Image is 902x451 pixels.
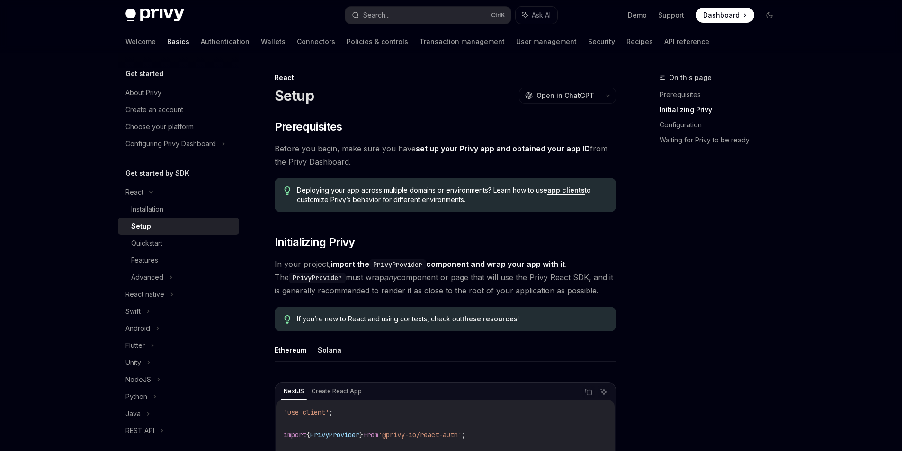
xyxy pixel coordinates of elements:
a: Choose your platform [118,118,239,135]
a: Prerequisites [660,87,785,102]
div: Search... [363,9,390,21]
a: Basics [167,30,189,53]
span: Open in ChatGPT [536,91,594,100]
div: Choose your platform [125,121,194,133]
div: About Privy [125,87,161,98]
div: NodeJS [125,374,151,385]
div: Swift [125,306,141,317]
a: Configuration [660,117,785,133]
span: If you’re new to React and using contexts, check out ! [297,314,606,324]
div: Quickstart [131,238,162,249]
span: import [284,431,306,439]
a: Initializing Privy [660,102,785,117]
img: dark logo [125,9,184,22]
span: Ctrl K [491,11,505,19]
div: Unity [125,357,141,368]
button: Open in ChatGPT [519,88,600,104]
a: Welcome [125,30,156,53]
a: About Privy [118,84,239,101]
a: Authentication [201,30,250,53]
button: Solana [318,339,341,361]
div: Configuring Privy Dashboard [125,138,216,150]
a: Connectors [297,30,335,53]
a: Setup [118,218,239,235]
span: ; [329,408,333,416]
div: REST API [125,425,154,436]
a: set up your Privy app and obtained your app ID [416,144,590,154]
a: Features [118,252,239,269]
a: these [462,315,481,323]
a: Recipes [626,30,653,53]
a: Wallets [261,30,286,53]
svg: Tip [284,186,291,195]
div: Python [125,391,147,402]
a: Installation [118,201,239,218]
span: Ask AI [532,10,551,20]
a: Create an account [118,101,239,118]
a: resources [483,315,518,323]
div: Java [125,408,141,419]
svg: Tip [284,315,291,324]
h1: Setup [275,87,314,104]
span: ; [462,431,465,439]
a: Support [658,10,684,20]
div: Create React App [309,386,365,397]
button: Ask AI [516,7,557,24]
h5: Get started [125,68,163,80]
code: PrivyProvider [289,273,346,283]
a: Security [588,30,615,53]
a: Quickstart [118,235,239,252]
div: Features [131,255,158,266]
span: Before you begin, make sure you have from the Privy Dashboard. [275,142,616,168]
span: Initializing Privy [275,235,355,250]
a: Policies & controls [347,30,408,53]
div: Setup [131,221,151,232]
div: Android [125,323,150,334]
span: from [363,431,378,439]
span: Dashboard [703,10,740,20]
button: Ask AI [598,386,610,398]
a: app clients [547,186,585,195]
span: Deploying your app across multiple domains or environments? Learn how to use to customize Privy’s... [297,186,606,204]
span: } [359,431,363,439]
span: { [306,431,310,439]
code: PrivyProvider [369,259,426,270]
div: Flutter [125,340,145,351]
span: '@privy-io/react-auth' [378,431,462,439]
span: 'use client' [284,408,329,416]
button: Search...CtrlK [345,7,511,24]
strong: import the component and wrap your app with it [331,259,565,269]
button: Toggle dark mode [762,8,777,23]
div: Installation [131,203,163,215]
div: Create an account [125,104,183,115]
div: NextJS [281,386,307,397]
a: Dashboard [696,8,754,23]
div: React [125,186,143,198]
a: Waiting for Privy to be ready [660,133,785,148]
span: PrivyProvider [310,431,359,439]
a: Demo [628,10,647,20]
a: User management [516,30,577,53]
h5: Get started by SDK [125,168,189,179]
button: Ethereum [275,339,306,361]
span: On this page [669,72,712,83]
span: Prerequisites [275,119,342,134]
button: Copy the contents from the code block [582,386,595,398]
div: React [275,73,616,82]
a: API reference [664,30,709,53]
div: Advanced [131,272,163,283]
em: any [384,273,397,282]
div: React native [125,289,164,300]
a: Transaction management [420,30,505,53]
span: In your project, . The must wrap component or page that will use the Privy React SDK, and it is g... [275,257,616,297]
